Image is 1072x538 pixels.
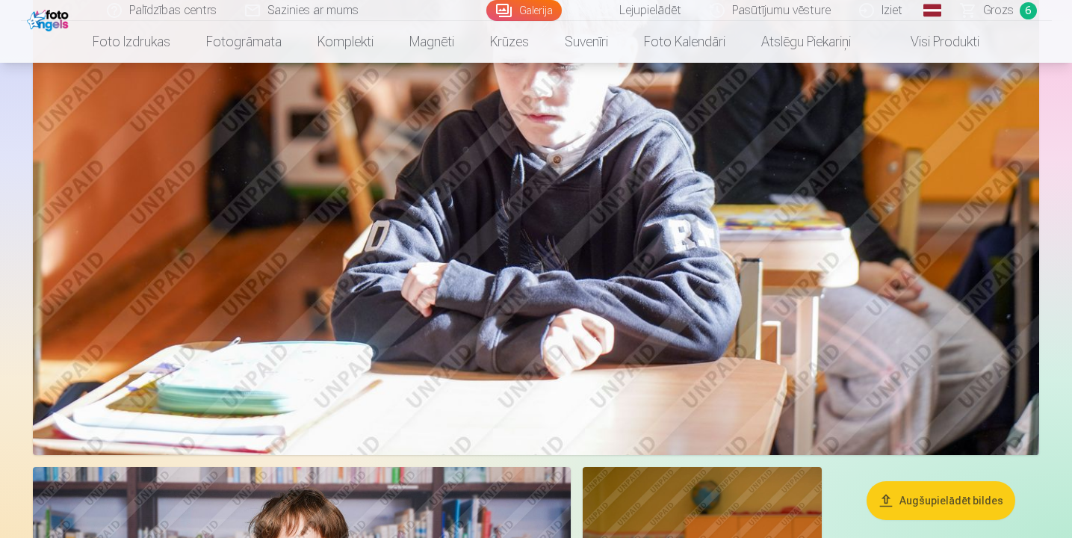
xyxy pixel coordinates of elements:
a: Krūzes [472,21,547,63]
a: Foto kalendāri [626,21,743,63]
img: /fa1 [27,6,72,31]
a: Komplekti [300,21,391,63]
a: Atslēgu piekariņi [743,21,869,63]
span: Grozs [983,1,1014,19]
a: Visi produkti [869,21,997,63]
span: 6 [1020,2,1037,19]
a: Foto izdrukas [75,21,188,63]
a: Magnēti [391,21,472,63]
button: Augšupielādēt bildes [867,481,1015,520]
a: Fotogrāmata [188,21,300,63]
a: Suvenīri [547,21,626,63]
